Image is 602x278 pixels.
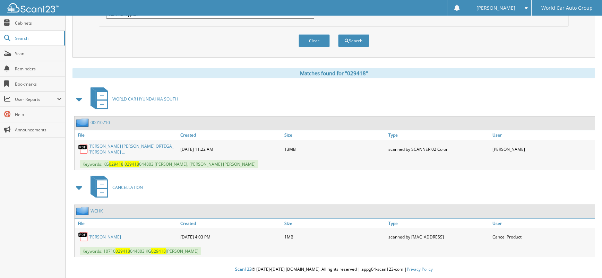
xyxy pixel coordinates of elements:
span: Bookmarks [15,81,62,87]
a: 00010710 [91,120,110,125]
a: Size [283,130,387,140]
a: File [75,130,179,140]
a: Type [387,130,491,140]
span: [PERSON_NAME] [476,6,515,10]
span: Keywords: 10710 044803 KG [PERSON_NAME] [80,247,201,255]
a: CANCELLATION [86,174,143,201]
span: 029418 [109,161,123,167]
a: WORLD CAR HYUNDAI KIA SOUTH [86,85,178,113]
img: folder2.png [76,207,91,215]
iframe: Chat Widget [567,245,602,278]
div: [PERSON_NAME] [491,141,595,157]
a: Type [387,219,491,228]
img: PDF.png [78,232,88,242]
img: PDF.png [78,144,88,154]
span: Announcements [15,127,62,133]
a: User [491,219,595,228]
div: 13MB [283,141,387,157]
span: Help [15,112,62,118]
img: folder2.png [76,118,91,127]
span: Cabinets [15,20,62,26]
span: Scan [15,51,62,57]
button: Clear [299,34,330,47]
a: Created [179,130,283,140]
div: Cancel Product [491,230,595,244]
span: User Reports [15,96,57,102]
span: CANCELLATION [112,184,143,190]
div: scanned by SCANNER 02 Color [387,141,491,157]
a: File [75,219,179,228]
span: WORLD CAR HYUNDAI KIA SOUTH [112,96,178,102]
span: Scan123 [235,266,252,272]
a: User [491,130,595,140]
div: 1MB [283,230,387,244]
a: Privacy Policy [407,266,433,272]
span: Keywords: KG 044803 [PERSON_NAME], [PERSON_NAME] [PERSON_NAME] [80,160,258,168]
span: Search [15,35,61,41]
div: [DATE] 4:03 PM [179,230,283,244]
a: [PERSON_NAME] [PERSON_NAME] ORTEGA_ [PERSON_NAME] ... [88,143,177,155]
img: scan123-logo-white.svg [7,3,59,12]
div: Matches found for "029418" [72,68,595,78]
a: Created [179,219,283,228]
span: World Car Auto Group [541,6,593,10]
div: [DATE] 11:22 AM [179,141,283,157]
span: 029418 [151,248,166,254]
div: scanned by [MAC_ADDRESS] [387,230,491,244]
span: 029418 [124,161,139,167]
div: © [DATE]-[DATE] [DOMAIN_NAME]. All rights reserved | appg04-scan123-com | [66,261,602,278]
span: 029418 [115,248,130,254]
a: WCHK [91,208,103,214]
button: Search [338,34,369,47]
a: [PERSON_NAME] [88,234,121,240]
span: Reminders [15,66,62,72]
a: Size [283,219,387,228]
